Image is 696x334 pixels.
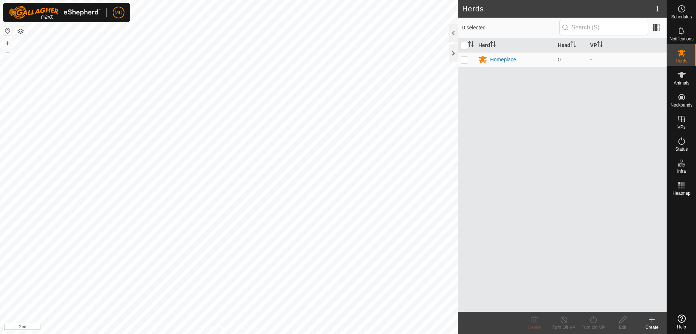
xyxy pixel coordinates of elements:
th: VP [587,38,667,53]
button: + [3,39,12,47]
th: Head [555,38,587,53]
div: Homeplace [490,56,516,64]
span: 0 [558,57,561,62]
div: Turn On VP [579,324,608,331]
span: Status [675,147,688,151]
span: 0 selected [462,24,559,32]
span: Heatmap [673,191,690,195]
td: - [587,52,667,67]
span: Schedules [671,15,692,19]
input: Search (S) [559,20,648,35]
div: Edit [608,324,637,331]
a: Contact Us [236,324,258,331]
span: Help [677,325,686,329]
button: – [3,48,12,57]
div: Turn Off VP [549,324,579,331]
span: Herds [675,59,687,63]
p-sorticon: Activate to sort [468,42,474,48]
span: Animals [674,81,689,85]
div: Create [637,324,667,331]
p-sorticon: Activate to sort [570,42,576,48]
a: Privacy Policy [200,324,228,331]
p-sorticon: Activate to sort [490,42,496,48]
button: Map Layers [16,27,25,36]
span: VPs [677,125,685,129]
span: MD [115,9,123,17]
span: 1 [655,3,659,14]
span: Infra [677,169,686,173]
h2: Herds [462,4,655,13]
img: Gallagher Logo [9,6,101,19]
button: Reset Map [3,26,12,35]
span: Neckbands [670,103,692,107]
a: Help [667,312,696,332]
span: Notifications [670,37,693,41]
span: Delete [528,325,541,330]
th: Herd [475,38,555,53]
p-sorticon: Activate to sort [597,42,603,48]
